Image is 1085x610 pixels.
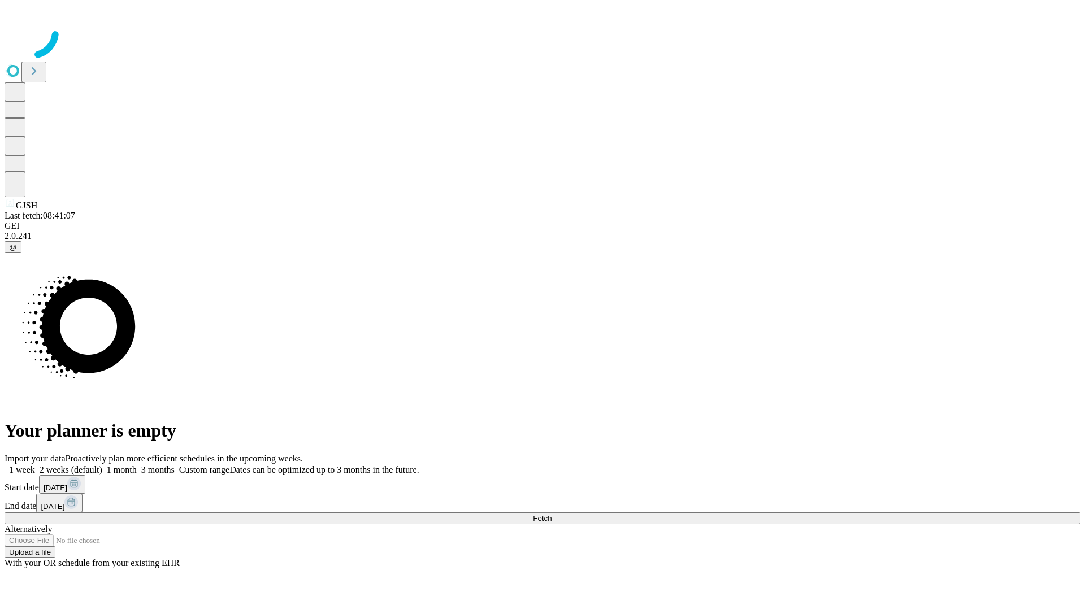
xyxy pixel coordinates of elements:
[5,524,52,534] span: Alternatively
[9,465,35,474] span: 1 week
[40,465,102,474] span: 2 weeks (default)
[141,465,175,474] span: 3 months
[5,231,1080,241] div: 2.0.241
[533,514,552,522] span: Fetch
[16,201,37,210] span: GJSH
[41,502,64,511] span: [DATE]
[39,475,85,494] button: [DATE]
[9,243,17,251] span: @
[5,241,21,253] button: @
[229,465,419,474] span: Dates can be optimized up to 3 months in the future.
[179,465,229,474] span: Custom range
[44,483,67,492] span: [DATE]
[5,475,1080,494] div: Start date
[5,454,66,463] span: Import your data
[107,465,137,474] span: 1 month
[66,454,303,463] span: Proactively plan more efficient schedules in the upcoming weeks.
[5,546,55,558] button: Upload a file
[5,512,1080,524] button: Fetch
[5,221,1080,231] div: GEI
[5,494,1080,512] div: End date
[5,211,75,220] span: Last fetch: 08:41:07
[36,494,83,512] button: [DATE]
[5,420,1080,441] h1: Your planner is empty
[5,558,180,568] span: With your OR schedule from your existing EHR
